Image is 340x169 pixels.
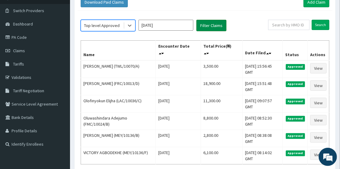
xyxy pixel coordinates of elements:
td: 18,900.00 [201,78,243,95]
td: [DATE] [156,113,201,130]
a: View [310,150,327,160]
th: Date Filed [243,41,283,61]
span: Approved [286,64,305,69]
td: 3,500.00 [201,60,243,78]
th: Total Price(₦) [201,41,243,61]
textarea: Type your message and hit 'Enter' [3,108,116,129]
td: [DATE] 15:56:45 GMT [243,60,283,78]
span: Approved [286,116,305,121]
span: Approved [286,133,305,139]
input: Search [312,20,329,30]
span: Tariffs [13,61,24,67]
td: [DATE] [156,60,201,78]
td: [DATE] [156,147,201,164]
a: View [310,115,327,125]
td: [PERSON_NAME] (MEY/10136/B) [81,130,156,147]
th: Actions [307,41,329,61]
td: 2,800.00 [201,130,243,147]
td: Oluwashindara Adejumo (FMC/10024/B) [81,113,156,130]
span: Approved [286,150,305,156]
span: Dashboard [13,21,33,27]
div: Chat with us now [32,34,102,42]
td: [DATE] 08:52:30 GMT [243,113,283,130]
img: d_794563401_company_1708531726252_794563401 [11,30,25,46]
div: Top level Approved [84,22,120,29]
td: 11,300.00 [201,95,243,113]
span: Tariff Negotiation [13,88,44,93]
input: Search by HMO ID [268,20,310,30]
span: Approved [286,81,305,87]
a: View [310,63,327,73]
span: We're online! [35,48,84,109]
td: [DATE] 08:38:08 GMT [243,130,283,147]
td: [DATE] [156,78,201,95]
input: Select Month and Year [138,20,193,31]
td: [PERSON_NAME] (TWL/10070/A) [81,60,156,78]
th: Status [283,41,308,61]
td: [DATE] 09:07:57 GMT [243,95,283,113]
td: [DATE] [156,130,201,147]
td: VICTORY AGBODEKHE (MEY/10136/F) [81,147,156,164]
a: View [310,98,327,108]
span: Claims [13,48,25,53]
th: Name [81,41,156,61]
td: 6,100.00 [201,147,243,164]
td: 8,800.00 [201,113,243,130]
td: [DATE] 15:51:48 GMT [243,78,283,95]
button: Filter Claims [196,20,226,31]
td: Olofinyokun Elijha (LAC/10036/C) [81,95,156,113]
td: [PERSON_NAME] (FRC/10013/D) [81,78,156,95]
span: Switch Providers [13,8,44,13]
a: View [310,80,327,91]
td: [DATE] 08:14:02 GMT [243,147,283,164]
a: View [310,132,327,143]
span: Approved [286,99,305,104]
div: Minimize live chat window [100,3,114,18]
td: [DATE] [156,95,201,113]
th: Encounter Date [156,41,201,61]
